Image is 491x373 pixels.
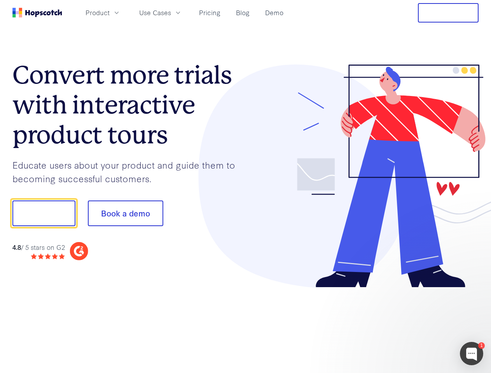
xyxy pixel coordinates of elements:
a: Demo [262,6,287,19]
strong: 4.8 [12,242,21,251]
a: Pricing [196,6,224,19]
a: Blog [233,6,253,19]
div: 1 [478,342,485,349]
button: Show me! [12,200,75,226]
button: Free Trial [418,3,479,23]
button: Use Cases [135,6,187,19]
button: Book a demo [88,200,163,226]
button: Product [81,6,125,19]
h1: Convert more trials with interactive product tours [12,60,246,150]
div: / 5 stars on G2 [12,242,65,252]
a: Home [12,8,62,17]
p: Educate users about your product and guide them to becoming successful customers. [12,158,246,185]
span: Use Cases [139,8,171,17]
span: Product [86,8,110,17]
